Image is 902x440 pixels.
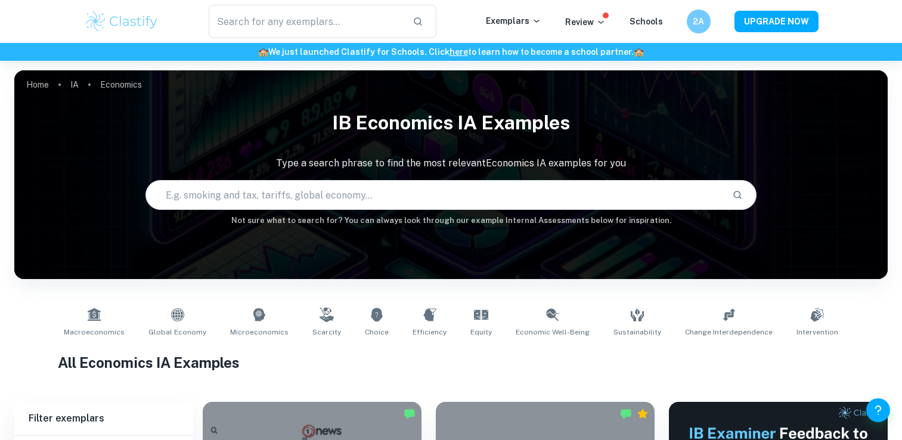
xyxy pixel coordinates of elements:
p: Exemplars [486,14,541,27]
span: Microeconomics [230,327,289,337]
a: Schools [630,17,663,26]
span: Choice [365,327,389,337]
img: Marked [404,408,416,420]
h6: We just launched Clastify for Schools. Click to learn how to become a school partner. [2,45,900,58]
p: Economics [100,78,142,91]
a: here [450,47,468,57]
h6: Not sure what to search for? You can always look through our example Internal Assessments below f... [14,215,888,227]
h6: 2A [692,15,705,28]
a: IA [70,76,79,93]
a: Home [26,76,49,93]
span: Equity [470,327,492,337]
input: Search for any exemplars... [209,5,404,38]
input: E.g. smoking and tax, tariffs, global economy... [146,178,723,212]
span: Economic Well-Being [516,327,590,337]
p: Review [565,16,606,29]
span: Intervention [796,327,838,337]
div: Premium [637,408,649,420]
p: Type a search phrase to find the most relevant Economics IA examples for you [14,156,888,171]
span: Scarcity [312,327,341,337]
span: Macroeconomics [64,327,125,337]
span: 🏫 [258,47,268,57]
button: Help and Feedback [866,398,890,422]
span: Efficiency [413,327,447,337]
span: Change Interdependence [685,327,773,337]
h6: Filter exemplars [14,402,193,435]
button: Search [727,185,748,205]
span: 🏫 [634,47,644,57]
button: 2A [687,10,711,33]
img: Clastify logo [84,10,160,33]
h1: All Economics IA Examples [58,352,844,373]
span: Global Economy [148,327,206,337]
span: Sustainability [613,327,661,337]
img: Marked [620,408,632,420]
h1: IB Economics IA examples [14,104,888,142]
button: UPGRADE NOW [734,11,819,32]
